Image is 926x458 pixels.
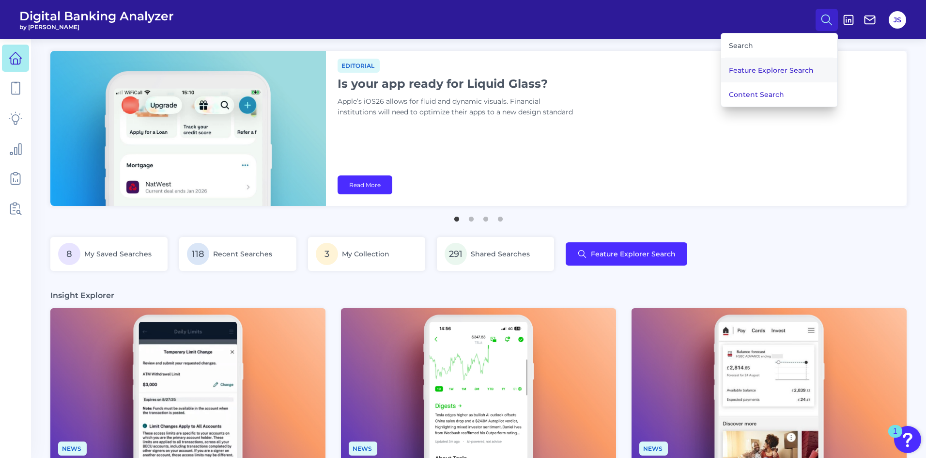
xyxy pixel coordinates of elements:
button: Feature Explorer Search [566,242,687,266]
div: Search [725,33,833,58]
span: Editorial [338,59,380,73]
span: Digital Banking Analyzer [19,9,174,23]
a: Editorial [338,61,380,70]
h3: Insight Explorer [50,290,114,300]
a: 118Recent Searches [179,237,296,271]
span: 118 [187,243,209,265]
button: Feature Explorer Search [721,58,837,82]
button: 1 [452,212,462,221]
p: Apple’s iOS26 allows for fluid and dynamic visuals. Financial institutions will need to optimize ... [338,96,580,118]
a: News [58,443,87,453]
button: Open Resource Center, 1 new notification [894,426,921,453]
button: JS [889,11,906,29]
button: 2 [466,212,476,221]
img: bannerImg [50,51,326,206]
span: My Collection [342,250,389,258]
span: by [PERSON_NAME] [19,23,174,31]
span: Shared Searches [471,250,530,258]
span: 3 [316,243,338,265]
div: 1 [893,431,897,444]
span: News [639,442,668,456]
button: 3 [481,212,491,221]
a: News [349,443,377,453]
a: 8My Saved Searches [50,237,168,271]
a: News [639,443,668,453]
span: My Saved Searches [84,250,152,258]
button: 4 [495,212,505,221]
a: 3My Collection [308,237,425,271]
button: Content Search [721,82,837,107]
span: News [349,442,377,456]
a: 291Shared Searches [437,237,554,271]
h1: Is your app ready for Liquid Glass? [338,77,580,91]
span: 8 [58,243,80,265]
span: Feature Explorer Search [591,250,676,258]
span: 291 [445,243,467,265]
span: News [58,442,87,456]
span: Recent Searches [213,250,272,258]
a: Read More [338,175,392,194]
